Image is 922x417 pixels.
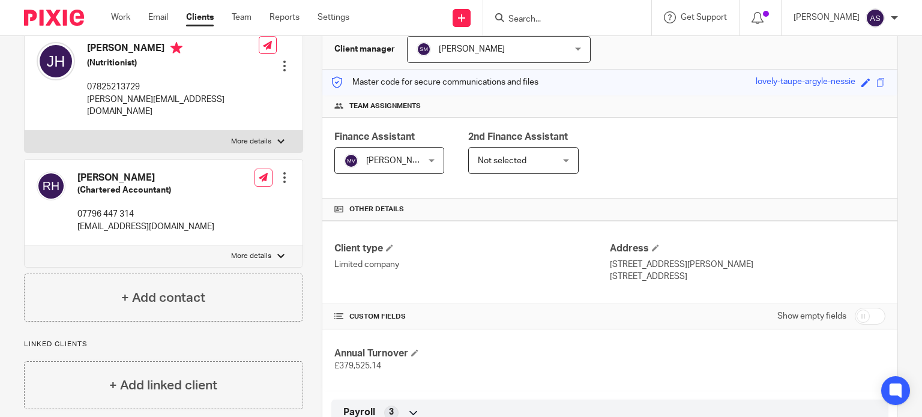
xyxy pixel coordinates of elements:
[334,132,415,142] span: Finance Assistant
[349,101,421,111] span: Team assignments
[756,76,855,89] div: lovely-taupe-argyle-nessie
[87,94,259,118] p: [PERSON_NAME][EMAIL_ADDRESS][DOMAIN_NAME]
[231,251,271,261] p: More details
[111,11,130,23] a: Work
[507,14,615,25] input: Search
[334,43,395,55] h3: Client manager
[439,45,505,53] span: [PERSON_NAME]
[24,340,303,349] p: Linked clients
[121,289,205,307] h4: + Add contact
[610,271,885,283] p: [STREET_ADDRESS]
[681,13,727,22] span: Get Support
[334,362,381,370] span: £379,525.14
[232,11,252,23] a: Team
[77,172,214,184] h4: [PERSON_NAME]
[87,81,259,93] p: 07825213729
[610,259,885,271] p: [STREET_ADDRESS][PERSON_NAME]
[87,42,259,57] h4: [PERSON_NAME]
[334,312,610,322] h4: CUSTOM FIELDS
[794,11,860,23] p: [PERSON_NAME]
[109,376,217,395] h4: + Add linked client
[331,76,538,88] p: Master code for secure communications and files
[77,221,214,233] p: [EMAIL_ADDRESS][DOMAIN_NAME]
[334,259,610,271] p: Limited company
[417,42,431,56] img: svg%3E
[186,11,214,23] a: Clients
[334,347,610,360] h4: Annual Turnover
[468,132,568,142] span: 2nd Finance Assistant
[77,184,214,196] h5: (Chartered Accountant)
[349,205,404,214] span: Other details
[334,242,610,255] h4: Client type
[270,11,300,23] a: Reports
[610,242,885,255] h4: Address
[366,157,432,165] span: [PERSON_NAME]
[478,157,526,165] span: Not selected
[77,208,214,220] p: 07796 447 314
[318,11,349,23] a: Settings
[148,11,168,23] a: Email
[866,8,885,28] img: svg%3E
[231,137,271,146] p: More details
[37,172,65,200] img: svg%3E
[777,310,846,322] label: Show empty fields
[344,154,358,168] img: svg%3E
[170,42,182,54] i: Primary
[37,42,75,80] img: svg%3E
[87,57,259,69] h5: (Nutritionist)
[24,10,84,26] img: Pixie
